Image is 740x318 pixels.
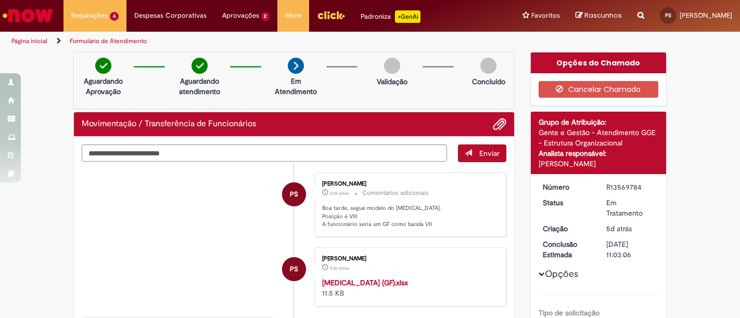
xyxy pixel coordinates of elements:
[606,182,655,192] div: R13569784
[395,10,420,23] p: +GenAi
[261,12,270,21] span: 2
[285,10,301,21] span: More
[361,10,420,23] div: Padroniza
[330,265,349,271] time: 30/09/2025 10:47:25
[192,58,208,74] img: check-circle-green.png
[330,190,349,196] time: 30/09/2025 10:47:55
[377,76,407,87] p: Validação
[472,76,505,87] p: Concluído
[317,7,345,23] img: click_logo_yellow_360x200.png
[535,239,599,260] dt: Conclusão Estimada
[282,257,306,281] div: Priscila Alves Morais Da Silva
[535,223,599,234] dt: Criação
[134,10,207,21] span: Despesas Corporativas
[322,181,495,187] div: [PERSON_NAME]
[539,81,659,98] button: Cancelar Chamado
[362,189,429,197] small: Comentários adicionais
[680,11,732,20] span: [PERSON_NAME]
[222,10,259,21] span: Aprovações
[480,58,496,74] img: img-circle-grey.png
[539,158,659,169] div: [PERSON_NAME]
[535,182,599,192] dt: Número
[322,256,495,262] div: [PERSON_NAME]
[288,58,304,74] img: arrow-next.png
[606,197,655,218] div: Em Tratamento
[606,224,632,233] span: 5d atrás
[606,239,655,260] div: [DATE] 11:03:06
[322,277,495,298] div: 11.5 KB
[606,224,632,233] time: 26/09/2025 10:30:49
[322,204,495,229] p: Boa tarde, segue modelo do [MEDICAL_DATA]. Posição é VIII A funcionário seria um GF como banda VII
[290,257,298,282] span: PS
[458,144,506,162] button: Enviar
[539,308,599,317] b: Tipo de solicitação
[282,182,306,206] div: Priscila Alves Morais Da Silva
[82,144,447,162] textarea: Digite sua mensagem aqui...
[70,37,147,45] a: Formulário de Atendimento
[95,58,111,74] img: check-circle-green.png
[174,76,225,97] p: Aguardando atendimento
[539,127,659,148] div: Gente e Gestão - Atendimento GGE - Estrutura Organizacional
[330,265,349,271] span: 23h atrás
[271,76,321,97] p: Em Atendimento
[531,10,560,21] span: Favoritos
[290,182,298,207] span: PS
[539,148,659,158] div: Analista responsável:
[110,12,119,21] span: 4
[539,117,659,127] div: Grupo de Atribuição:
[535,197,599,208] dt: Status
[531,52,667,73] div: Opções do Chamado
[665,12,671,19] span: PS
[82,120,256,129] h2: Movimentação / Transferência de Funcionários Histórico de tíquete
[11,37,47,45] a: Página inicial
[78,76,129,97] p: Aguardando Aprovação
[1,5,55,26] img: ServiceNow
[8,32,486,51] ul: Trilhas de página
[322,278,408,287] a: [MEDICAL_DATA] (GF).xlsx
[576,11,622,21] a: Rascunhos
[330,190,349,196] span: 23h atrás
[606,223,655,234] div: 26/09/2025 10:30:49
[493,117,506,131] button: Adicionar anexos
[584,10,622,20] span: Rascunhos
[384,58,400,74] img: img-circle-grey.png
[479,149,500,158] span: Enviar
[71,10,108,21] span: Requisições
